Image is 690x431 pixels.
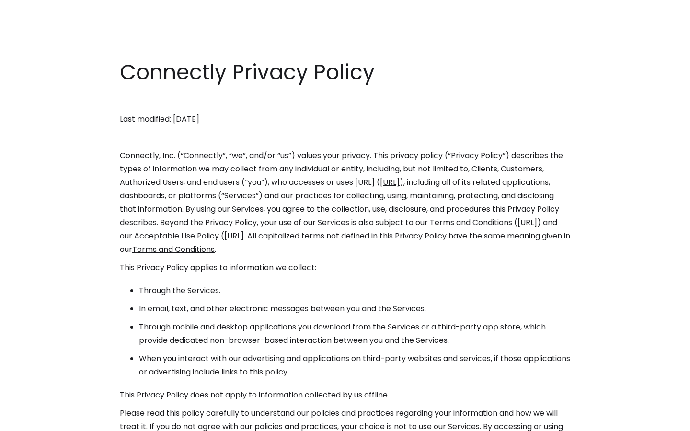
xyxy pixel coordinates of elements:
[139,320,570,347] li: Through mobile and desktop applications you download from the Services or a third-party app store...
[120,113,570,126] p: Last modified: [DATE]
[120,57,570,87] h1: Connectly Privacy Policy
[19,414,57,428] ul: Language list
[132,244,215,255] a: Terms and Conditions
[139,352,570,379] li: When you interact with our advertising and applications on third-party websites and services, if ...
[139,284,570,297] li: Through the Services.
[380,177,400,188] a: [URL]
[120,388,570,402] p: This Privacy Policy does not apply to information collected by us offline.
[517,217,537,228] a: [URL]
[120,261,570,274] p: This Privacy Policy applies to information we collect:
[139,302,570,316] li: In email, text, and other electronic messages between you and the Services.
[120,149,570,256] p: Connectly, Inc. (“Connectly”, “we”, and/or “us”) values your privacy. This privacy policy (“Priva...
[120,94,570,108] p: ‍
[10,413,57,428] aside: Language selected: English
[120,131,570,144] p: ‍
